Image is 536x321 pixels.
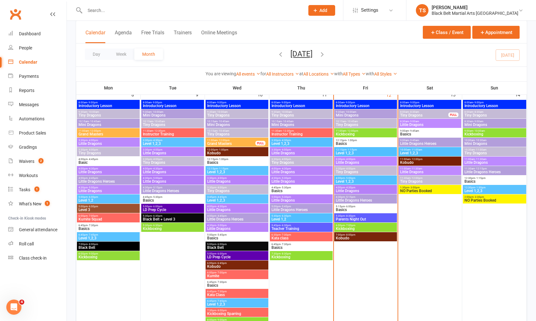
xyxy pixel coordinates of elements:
span: 5:00pm [78,196,138,198]
span: 11:00am [207,139,256,142]
div: TS [416,4,428,17]
a: Clubworx [8,6,23,22]
span: - 10:30am [475,139,486,142]
div: Workouts [19,173,38,178]
div: Gradings [19,145,37,150]
span: Mini Dragons [78,123,138,127]
span: 4:00pm [143,167,203,170]
span: - 10:00am [152,111,163,113]
span: 11:00am [400,158,460,161]
span: - 5:00pm [345,177,355,180]
span: - 10:00am [216,111,228,113]
a: Messages [8,98,67,112]
span: - 10:00am [473,129,485,132]
span: - 4:30pm [345,186,355,189]
span: 4:30pm [143,186,203,189]
span: Mini Dragons [464,142,525,146]
span: Kickboxing [335,132,396,136]
span: Level 1,2,3 [400,151,460,155]
span: Basic [78,161,138,164]
iframe: Intercom live chat [6,300,21,315]
span: - 9:00am [473,120,483,123]
span: Little Dragons [271,170,331,174]
span: Instructor Training [271,132,331,136]
span: 10:30am [464,148,525,151]
span: - 4:00pm [88,139,98,142]
button: Week [108,49,134,60]
span: Little Dragons [271,180,331,183]
span: Level 1,2,3 [207,170,267,174]
span: 9:30am [335,111,396,113]
span: Introductory Lesson [271,104,331,108]
div: Product Sales [19,130,46,135]
span: Tiny Dragons [335,170,396,174]
span: 3:30pm [335,167,396,170]
span: 3:30pm [271,158,331,161]
div: Automations [19,116,44,121]
th: Wed [205,81,269,95]
span: - 11:30am [475,158,486,161]
span: 4:30pm [78,186,138,189]
div: General attendance [19,227,57,232]
span: - 10:00am [87,111,99,113]
span: 5:00pm [271,196,331,198]
span: 3:30pm [78,139,138,142]
span: 10:00am [400,148,460,151]
span: - 5:15pm [345,196,355,198]
span: - 9:00pm [280,101,291,104]
span: - 1:15pm [218,167,228,170]
span: 12:30pm [464,177,525,180]
span: Level 1,2,3 [143,142,203,146]
span: - 4:00pm [88,148,98,151]
span: - 10:45am [346,120,358,123]
span: - 9:00pm [345,101,355,104]
span: Little Dragons Heroes [143,189,203,193]
span: 4:30pm [143,177,203,180]
span: - 4:30pm [152,167,162,170]
span: - 5:00pm [88,186,98,189]
span: - 12:00pm [411,177,422,180]
div: FULL [448,112,458,117]
span: Basics [207,161,267,164]
a: People [8,41,67,55]
span: - 1:00pm [347,139,357,142]
span: Tiny Dragons [78,113,138,117]
span: 3:30pm [143,158,203,161]
span: 12:15pm [335,148,396,151]
span: 4:45pm [143,196,203,198]
span: Tiny Dragons [271,161,331,164]
span: 9:00am [400,139,460,142]
span: 4 [19,300,24,305]
a: Reports [8,83,67,98]
button: Free Trials [141,30,164,43]
span: - 4:30pm [88,167,98,170]
span: - 8:30am [473,111,483,113]
th: Tue [141,81,205,95]
a: Payments [8,69,67,83]
span: Introductory Lesson [207,104,267,108]
a: Automations [8,112,67,126]
th: Sun [462,81,527,95]
span: 11:30am [271,129,331,132]
div: [PERSON_NAME] [432,5,518,10]
span: - 1:30pm [475,186,486,189]
span: Introductory Lesson [400,104,460,108]
th: Mon [76,81,141,95]
a: Gradings [8,140,67,154]
div: Dashboard [19,31,41,36]
span: - 3:30pm [474,196,484,198]
span: 11:00am [400,167,460,170]
span: - 11:00am [475,148,486,151]
span: 2 [38,158,44,163]
span: - 1:00pm [218,158,228,161]
span: 8:00am [271,101,331,104]
span: 3:30pm [207,177,267,180]
button: Day [85,49,108,60]
span: 12:30pm [464,186,525,189]
span: - 4:30pm [281,167,291,170]
span: 3:30pm [78,148,138,151]
button: Month [134,49,163,60]
span: Tiny Dragons [143,161,203,164]
span: Kobudo [400,161,460,164]
span: 4:00pm [78,158,138,161]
